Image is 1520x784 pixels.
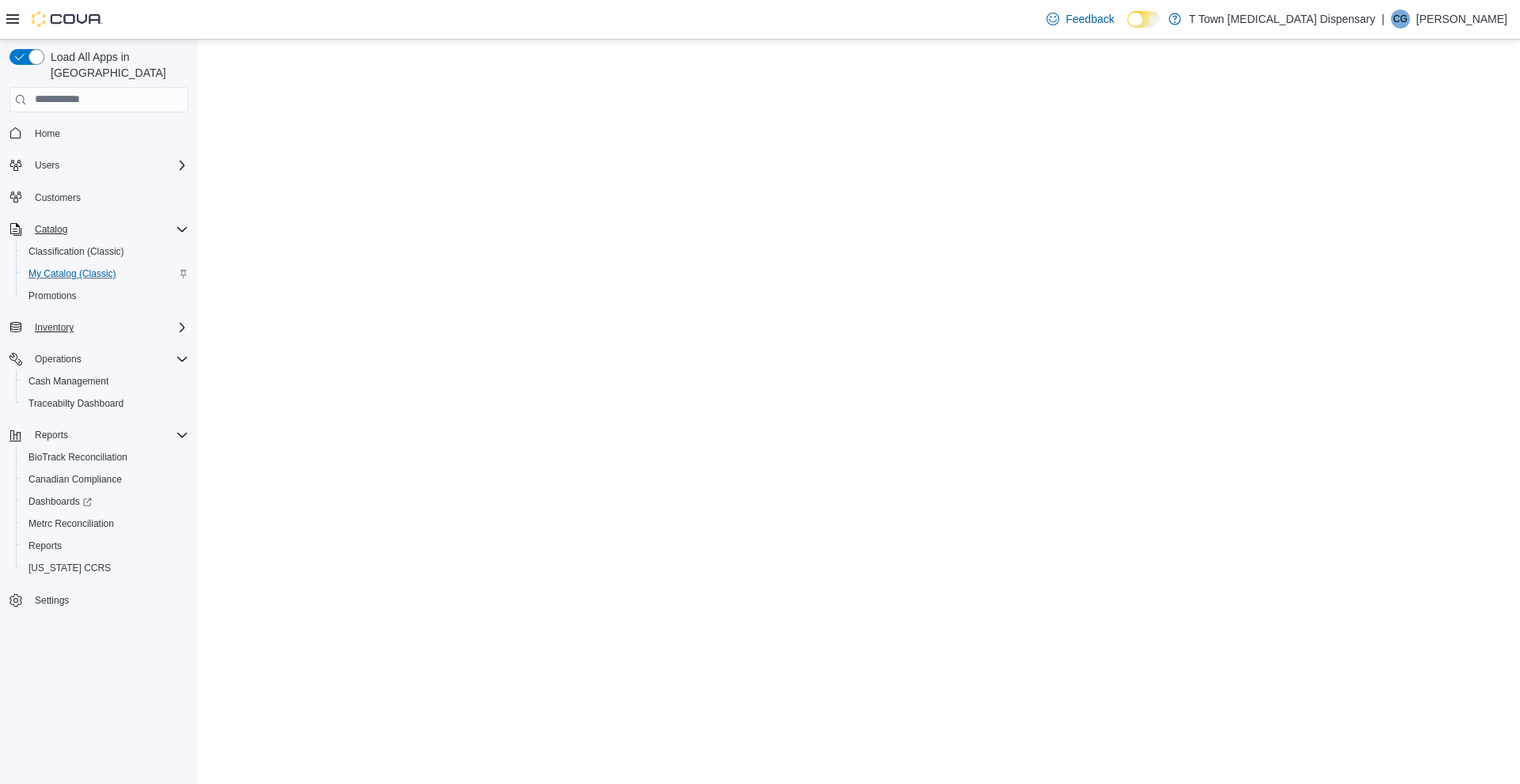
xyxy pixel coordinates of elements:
span: Users [28,156,188,175]
a: Promotions [22,286,83,305]
p: T Town [MEDICAL_DATA] Dispensary [1189,9,1375,28]
button: [US_STATE] CCRS [16,557,195,579]
button: Reports [3,424,195,446]
button: Catalog [28,220,74,239]
span: BioTrack Reconciliation [22,448,188,467]
a: Feedback [1040,3,1120,35]
a: Classification (Classic) [22,242,131,261]
button: Classification (Classic) [16,241,195,263]
button: My Catalog (Classic) [16,263,195,285]
span: Feedback [1066,11,1114,27]
span: Cash Management [28,375,108,388]
span: Reports [28,426,188,445]
span: Promotions [28,290,77,302]
span: Catalog [35,223,67,236]
a: Dashboards [16,490,195,513]
span: Reports [22,536,188,555]
a: Metrc Reconciliation [22,514,120,533]
a: Settings [28,591,75,610]
div: Capri Gibbs [1391,9,1410,28]
span: [US_STATE] CCRS [28,562,111,574]
span: My Catalog (Classic) [28,267,116,280]
span: Users [35,159,59,172]
span: Classification (Classic) [28,245,124,258]
span: Traceabilty Dashboard [28,397,123,410]
span: Traceabilty Dashboard [22,394,188,413]
span: Settings [28,590,188,610]
span: Reports [35,429,68,441]
span: Dark Mode [1127,28,1128,28]
span: Inventory [28,318,188,337]
p: [PERSON_NAME] [1416,9,1507,28]
span: Cash Management [22,372,188,391]
img: Cova [32,11,103,27]
span: My Catalog (Classic) [22,264,188,283]
p: | [1381,9,1385,28]
a: My Catalog (Classic) [22,264,123,283]
span: Canadian Compliance [28,473,122,486]
span: Reports [28,540,62,552]
button: Reports [28,426,74,445]
button: Customers [3,186,195,209]
span: Home [28,123,188,143]
a: [US_STATE] CCRS [22,559,117,578]
a: Cash Management [22,372,115,391]
button: Users [3,154,195,176]
a: Traceabilty Dashboard [22,394,130,413]
span: Metrc Reconciliation [28,517,114,530]
span: BioTrack Reconciliation [28,451,127,464]
a: Canadian Compliance [22,470,128,489]
button: Metrc Reconciliation [16,513,195,535]
span: Dashboards [22,492,188,511]
a: Home [28,124,66,143]
button: Inventory [28,318,80,337]
button: Reports [16,535,195,557]
span: Metrc Reconciliation [22,514,188,533]
span: Dashboards [28,495,92,508]
span: Promotions [22,286,188,305]
button: Promotions [16,285,195,307]
button: Canadian Compliance [16,468,195,490]
button: Cash Management [16,370,195,392]
span: Washington CCRS [22,559,188,578]
span: Classification (Classic) [22,242,188,261]
button: Home [3,122,195,145]
button: BioTrack Reconciliation [16,446,195,468]
a: BioTrack Reconciliation [22,448,134,467]
nav: Complex example [9,116,188,653]
a: Reports [22,536,68,555]
button: Inventory [3,316,195,339]
button: Traceabilty Dashboard [16,392,195,415]
span: Inventory [35,321,74,334]
span: Settings [35,594,69,607]
button: Users [28,156,66,175]
span: Operations [28,350,188,369]
span: Customers [35,191,81,204]
button: Settings [3,589,195,612]
input: Dark Mode [1127,11,1161,28]
span: Catalog [28,220,188,239]
button: Operations [3,348,195,370]
span: Operations [35,353,82,365]
button: Catalog [3,218,195,241]
span: Home [35,127,60,140]
span: CG [1393,9,1408,28]
span: Load All Apps in [GEOGRAPHIC_DATA] [44,49,188,81]
span: Canadian Compliance [22,470,188,489]
a: Customers [28,188,87,207]
a: Dashboards [22,492,98,511]
span: Customers [28,187,188,207]
button: Operations [28,350,88,369]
